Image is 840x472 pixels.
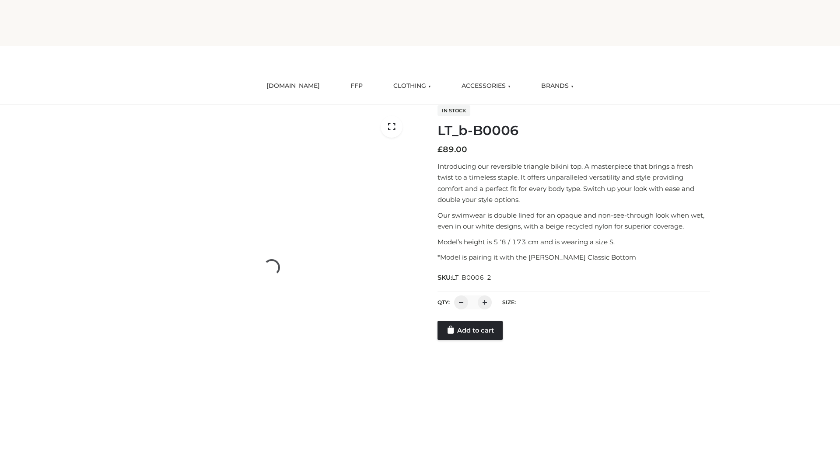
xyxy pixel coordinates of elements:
span: In stock [437,105,470,116]
a: ACCESSORIES [455,76,517,96]
bdi: 89.00 [437,145,467,154]
label: QTY: [437,299,450,305]
a: BRANDS [535,76,580,96]
p: Introducing our reversible triangle bikini top. A masterpiece that brings a fresh twist to a time... [437,161,710,205]
a: CLOTHING [387,76,437,96]
a: Add to cart [437,321,503,340]
p: *Model is pairing it with the [PERSON_NAME] Classic Bottom [437,252,710,263]
span: SKU: [437,272,492,283]
p: Model’s height is 5 ‘8 / 173 cm and is wearing a size S. [437,236,710,248]
a: FFP [344,76,369,96]
p: Our swimwear is double lined for an opaque and non-see-through look when wet, even in our white d... [437,210,710,232]
a: [DOMAIN_NAME] [260,76,326,96]
span: LT_B0006_2 [452,274,491,281]
h1: LT_b-B0006 [437,123,710,139]
label: Size: [502,299,516,305]
span: £ [437,145,443,154]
